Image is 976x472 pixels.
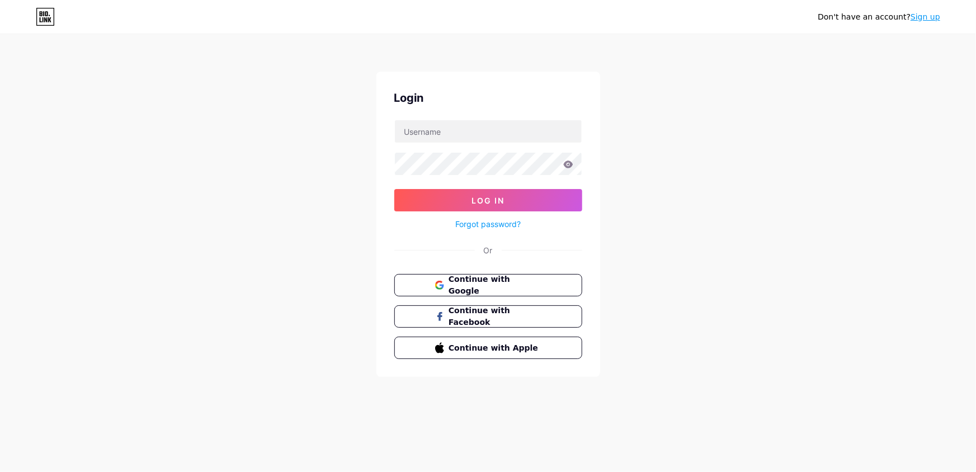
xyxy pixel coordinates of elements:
div: Login [394,89,582,106]
a: Forgot password? [455,218,521,230]
button: Continue with Apple [394,337,582,359]
span: Continue with Apple [449,342,541,354]
span: Continue with Google [449,273,541,297]
button: Continue with Google [394,274,582,296]
span: Log In [472,196,504,205]
div: Don't have an account? [818,11,940,23]
button: Continue with Facebook [394,305,582,328]
button: Log In [394,189,582,211]
span: Continue with Facebook [449,305,541,328]
a: Sign up [911,12,940,21]
div: Or [484,244,493,256]
input: Username [395,120,582,143]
